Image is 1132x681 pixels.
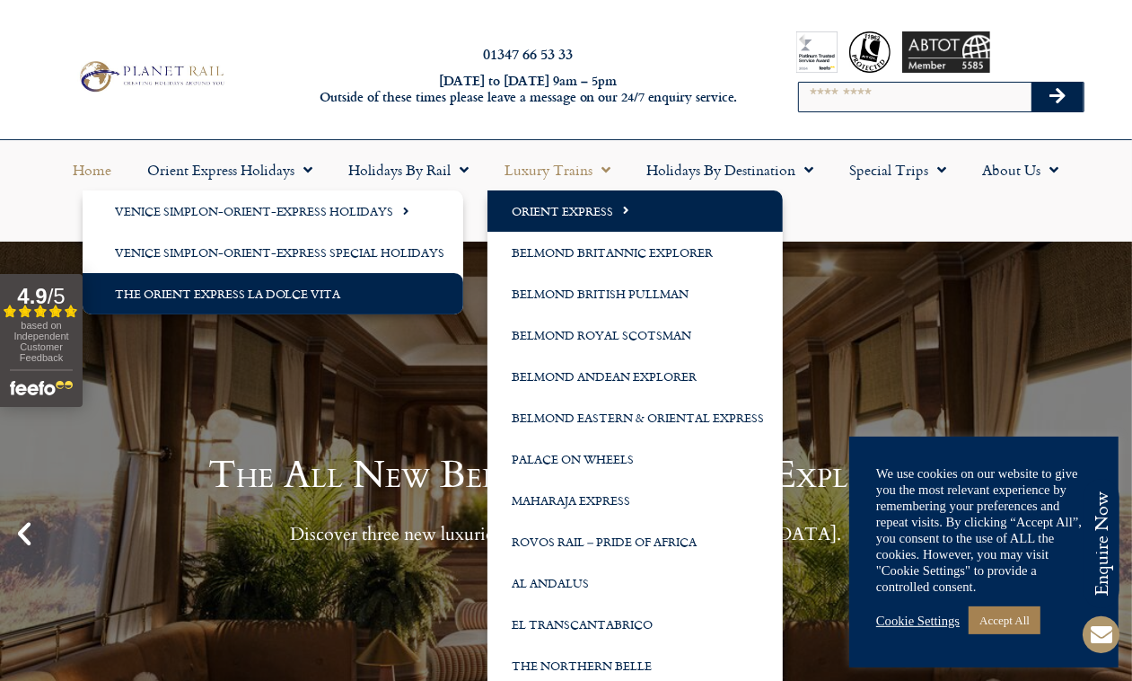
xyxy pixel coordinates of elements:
nav: Menu [9,149,1123,232]
a: Home [56,149,130,190]
img: Planet Rail Train Holidays Logo [74,57,228,95]
h6: [DATE] to [DATE] 9am – 5pm Outside of these times please leave a message on our 24/7 enquiry serv... [306,73,750,106]
a: Belmond Britannic Explorer [487,232,783,273]
h1: The All New Belmond Britannic Explorer [209,456,924,494]
a: Rovos Rail – Pride of Africa [487,521,783,562]
a: Venice Simplon-Orient-Express Holidays [83,190,463,232]
a: Belmond Eastern & Oriental Express [487,397,783,438]
a: Holidays by Destination [629,149,832,190]
a: Holidays by Rail [331,149,487,190]
a: Belmond Andean Explorer [487,356,783,397]
button: Search [1031,83,1084,111]
a: Belmond British Pullman [487,273,783,314]
a: El Transcantabrico [487,604,783,645]
div: Previous slide [9,518,39,549]
a: Accept All [969,606,1040,634]
a: Palace on Wheels [487,438,783,480]
a: Orient Express [487,190,783,232]
a: Belmond Royal Scotsman [487,314,783,356]
a: About Us [965,149,1077,190]
ul: Orient Express [83,190,463,314]
a: Orient Express Holidays [130,149,331,190]
a: The Orient Express La Dolce Vita [83,273,463,314]
a: Special Trips [832,149,965,190]
div: We use cookies on our website to give you the most relevant experience by remembering your prefer... [876,465,1092,595]
a: 01347 66 53 33 [483,43,573,64]
p: Discover three new luxurious itineraries from [GEOGRAPHIC_DATA]. [209,523,924,545]
a: Cookie Settings [876,613,960,629]
a: Venice Simplon-Orient-Express Special Holidays [83,232,463,273]
a: Maharaja Express [487,480,783,521]
a: Al Andalus [487,562,783,604]
a: Luxury Trains [487,149,629,190]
